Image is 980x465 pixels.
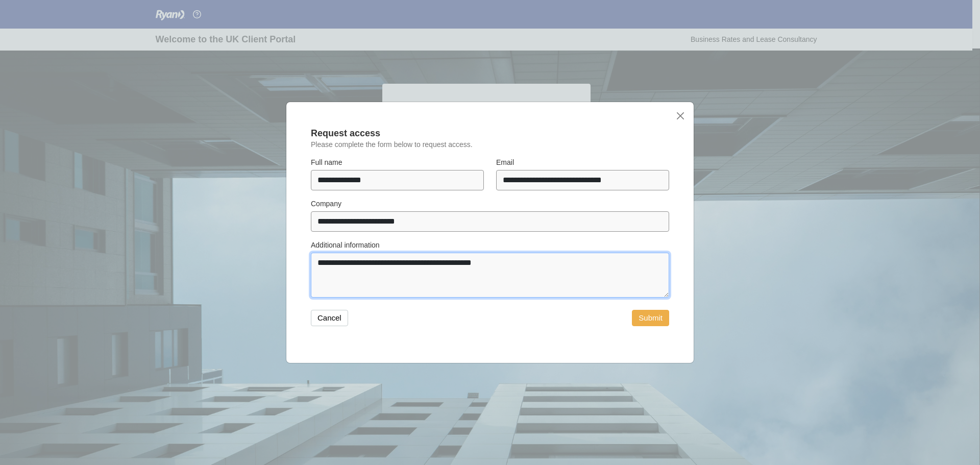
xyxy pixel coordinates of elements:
[311,157,342,168] label: Full name
[311,199,341,209] label: Company
[311,310,348,326] button: Cancel
[496,157,514,168] label: Email
[311,140,669,149] p: Please complete the form below to request access.
[311,127,669,140] div: Request access
[311,240,380,251] label: Additional information
[632,310,669,326] button: Submit
[675,110,685,121] button: close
